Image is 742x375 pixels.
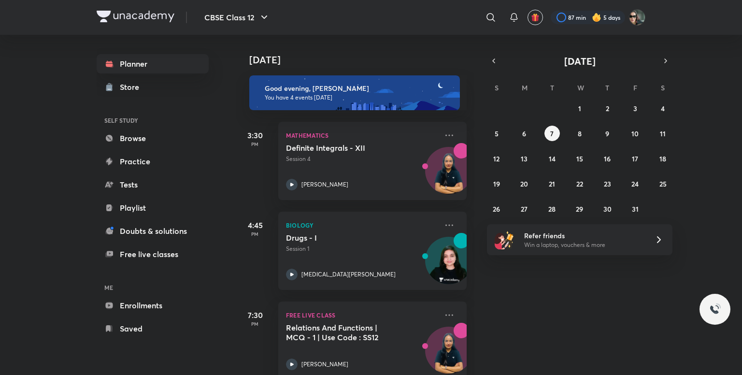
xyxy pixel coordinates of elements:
[97,11,174,25] a: Company Logo
[97,279,209,296] h6: ME
[549,154,556,163] abbr: October 14, 2025
[605,129,609,138] abbr: October 9, 2025
[628,126,643,141] button: October 10, 2025
[632,154,638,163] abbr: October 17, 2025
[120,81,145,93] div: Store
[521,204,528,214] abbr: October 27, 2025
[632,204,639,214] abbr: October 31, 2025
[655,126,671,141] button: October 11, 2025
[578,104,581,113] abbr: October 1, 2025
[301,180,348,189] p: [PERSON_NAME]
[709,303,721,315] img: ttu
[544,176,560,191] button: October 21, 2025
[286,309,438,321] p: FREE LIVE CLASS
[628,176,643,191] button: October 24, 2025
[236,141,274,147] p: PM
[659,154,666,163] abbr: October 18, 2025
[286,130,438,141] p: Mathematics
[489,201,504,216] button: October 26, 2025
[520,179,528,188] abbr: October 20, 2025
[528,10,543,25] button: avatar
[286,219,438,231] p: Biology
[661,104,665,113] abbr: October 4, 2025
[606,104,609,113] abbr: October 2, 2025
[522,129,526,138] abbr: October 6, 2025
[604,154,611,163] abbr: October 16, 2025
[236,321,274,327] p: PM
[301,360,348,369] p: [PERSON_NAME]
[631,179,639,188] abbr: October 24, 2025
[489,176,504,191] button: October 19, 2025
[544,201,560,216] button: October 28, 2025
[516,151,532,166] button: October 13, 2025
[489,126,504,141] button: October 5, 2025
[660,129,666,138] abbr: October 11, 2025
[286,155,438,163] p: Session 4
[572,126,587,141] button: October 8, 2025
[659,179,667,188] abbr: October 25, 2025
[544,126,560,141] button: October 7, 2025
[629,9,645,26] img: Arihant
[599,126,615,141] button: October 9, 2025
[599,176,615,191] button: October 23, 2025
[628,201,643,216] button: October 31, 2025
[199,8,276,27] button: CBSE Class 12
[661,83,665,92] abbr: Saturday
[550,129,554,138] abbr: October 7, 2025
[592,13,601,22] img: streak
[236,309,274,321] h5: 7:30
[286,245,438,253] p: Session 1
[655,101,671,116] button: October 4, 2025
[577,83,584,92] abbr: Wednesday
[236,231,274,237] p: PM
[97,11,174,22] img: Company Logo
[572,176,587,191] button: October 22, 2025
[599,101,615,116] button: October 2, 2025
[97,198,209,217] a: Playlist
[655,176,671,191] button: October 25, 2025
[495,230,514,249] img: referral
[603,204,612,214] abbr: October 30, 2025
[97,152,209,171] a: Practice
[524,231,643,241] h6: Refer friends
[249,75,460,110] img: evening
[544,151,560,166] button: October 14, 2025
[633,83,637,92] abbr: Friday
[97,221,209,241] a: Doubts & solutions
[286,143,406,153] h5: Definite Integrals - XII
[572,201,587,216] button: October 29, 2025
[524,241,643,249] p: Win a laptop, vouchers & more
[97,54,209,73] a: Planner
[576,179,583,188] abbr: October 22, 2025
[97,296,209,315] a: Enrollments
[516,201,532,216] button: October 27, 2025
[531,13,540,22] img: avatar
[493,154,499,163] abbr: October 12, 2025
[426,152,472,199] img: Avatar
[599,201,615,216] button: October 30, 2025
[426,242,472,288] img: Avatar
[286,323,406,342] h5: Relations And Functions | MCQ - 1 | Use Code : SS12
[628,101,643,116] button: October 3, 2025
[495,129,499,138] abbr: October 5, 2025
[516,126,532,141] button: October 6, 2025
[576,154,583,163] abbr: October 15, 2025
[493,204,500,214] abbr: October 26, 2025
[599,151,615,166] button: October 16, 2025
[655,151,671,166] button: October 18, 2025
[97,175,209,194] a: Tests
[236,219,274,231] h5: 4:45
[572,151,587,166] button: October 15, 2025
[572,101,587,116] button: October 1, 2025
[97,77,209,97] a: Store
[301,270,396,279] p: [MEDICAL_DATA][PERSON_NAME]
[97,319,209,338] a: Saved
[549,179,555,188] abbr: October 21, 2025
[550,83,554,92] abbr: Tuesday
[522,83,528,92] abbr: Monday
[489,151,504,166] button: October 12, 2025
[548,204,556,214] abbr: October 28, 2025
[578,129,582,138] abbr: October 8, 2025
[249,54,476,66] h4: [DATE]
[97,245,209,264] a: Free live classes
